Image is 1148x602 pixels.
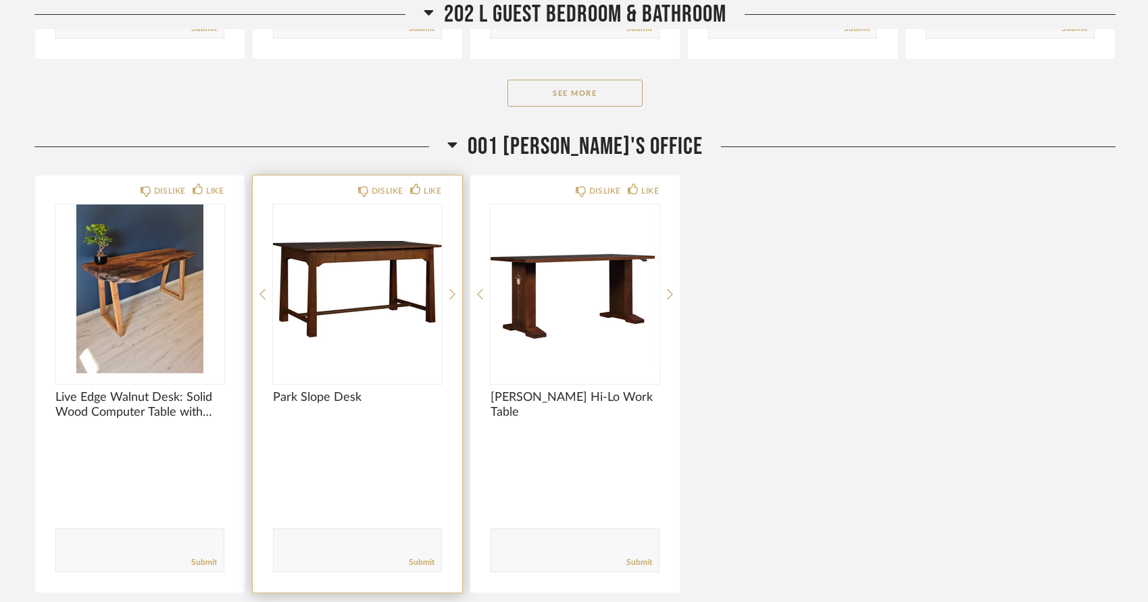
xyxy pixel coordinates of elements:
div: LIKE [424,184,441,198]
div: DISLIKE [372,184,403,198]
div: DISLIKE [589,184,621,198]
span: Park Slope Desk [273,390,442,405]
div: DISLIKE [154,184,186,198]
div: LIKE [641,184,659,198]
div: 0 [55,204,224,373]
span: [PERSON_NAME] Hi-Lo Work Table [491,390,659,420]
div: 0 [273,204,442,373]
img: undefined [273,204,442,373]
span: Live Edge Walnut Desk: Solid Wood Computer Table with Wood Legs [55,390,224,420]
div: LIKE [206,184,224,198]
div: 0 [491,204,659,373]
a: Submit [409,557,434,568]
img: undefined [55,204,224,373]
a: Submit [626,557,652,568]
span: 001 [PERSON_NAME]'s Office [468,132,703,161]
img: undefined [491,204,659,373]
button: See More [507,80,643,107]
a: Submit [191,557,217,568]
